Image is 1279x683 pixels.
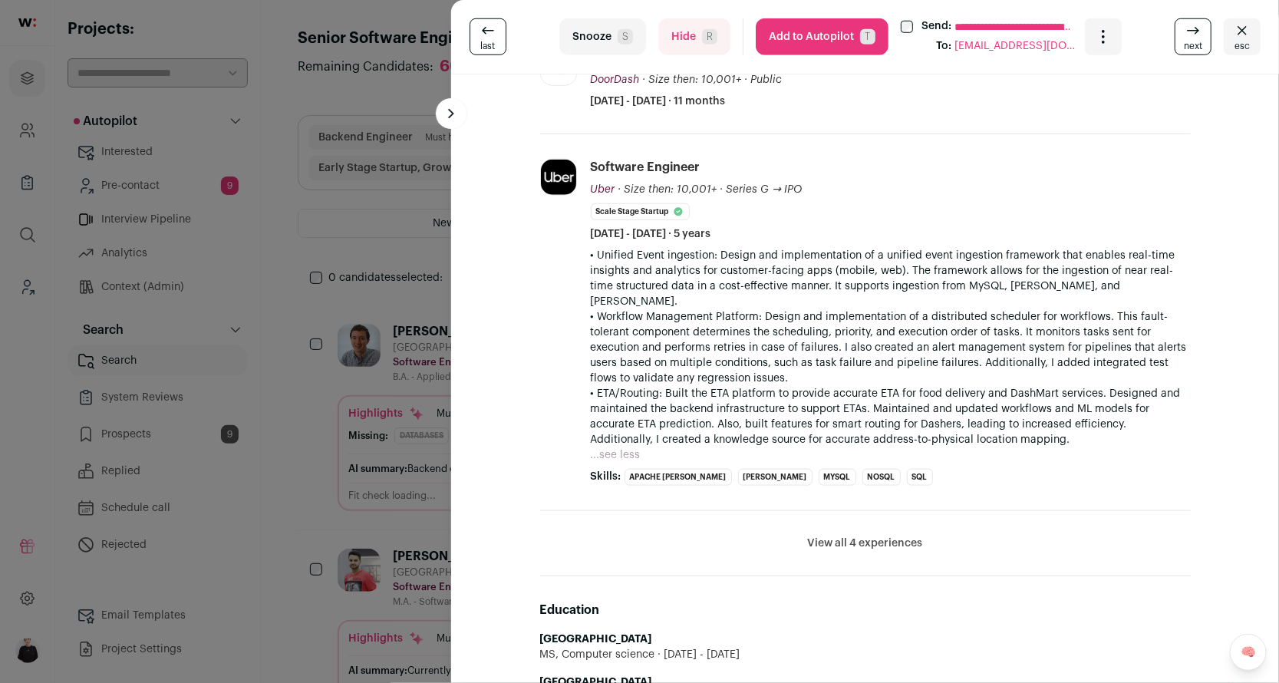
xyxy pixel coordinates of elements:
[625,469,732,486] li: Apache [PERSON_NAME]
[655,647,740,662] span: [DATE] - [DATE]
[591,226,711,242] span: [DATE] - [DATE] · 5 years
[819,469,856,486] li: MySQL
[808,536,923,551] button: View all 4 experiences
[541,160,576,195] img: 046b842221cc5920251103cac33a6ce6d47e344b59eb72f0d26ba0bb907e91bb.jpg
[860,29,875,45] span: T
[1085,18,1122,55] button: Open dropdown
[470,18,506,55] a: last
[591,74,640,85] span: DoorDash
[591,447,641,463] button: ...see less
[936,38,951,55] div: To:
[1224,18,1261,55] button: Close
[756,18,888,55] button: Add to AutopilotT
[591,248,1191,447] p: • Unified Event ingestion: Design and implementation of a unified event ingestion framework that ...
[720,182,724,197] span: ·
[1230,634,1267,671] a: 🧠
[751,74,783,85] span: Public
[1234,40,1250,52] span: esc
[727,184,803,195] span: Series G → IPO
[702,29,717,45] span: R
[618,29,633,45] span: S
[658,18,730,55] button: HideR
[1184,40,1202,52] span: next
[591,184,615,195] span: Uber
[540,647,1191,662] div: MS, Computer science
[540,601,1191,619] h2: Education
[591,159,700,176] div: Software Engineer
[745,72,748,87] span: ·
[862,469,901,486] li: NoSQL
[481,40,496,52] span: last
[643,74,742,85] span: · Size then: 10,001+
[907,469,933,486] li: SQL
[540,634,652,645] strong: [GEOGRAPHIC_DATA]
[1175,18,1211,55] a: next
[738,469,813,486] li: [PERSON_NAME]
[591,469,621,484] span: Skills:
[559,18,646,55] button: SnoozeS
[954,38,1077,55] span: [EMAIL_ADDRESS][DOMAIN_NAME]
[921,18,951,35] label: Send:
[591,94,726,109] span: [DATE] - [DATE] · 11 months
[591,203,690,220] li: Scale Stage Startup
[618,184,717,195] span: · Size then: 10,001+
